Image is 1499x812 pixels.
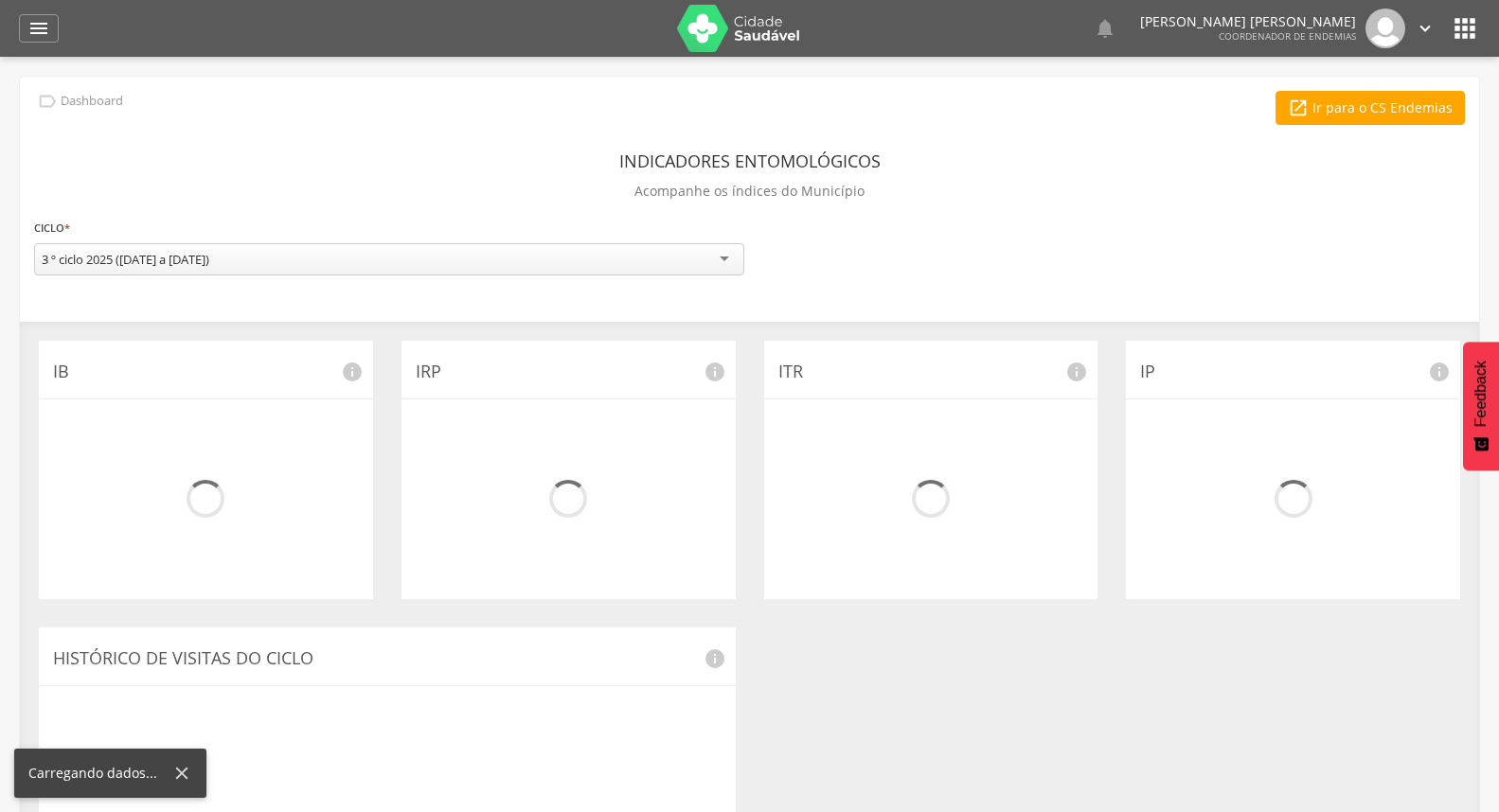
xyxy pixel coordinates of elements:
p: Histórico de Visitas do Ciclo [53,646,722,671]
i:  [1288,97,1309,118]
span: Coordenador de Endemias [1219,29,1356,43]
p: Dashboard [61,94,123,109]
a:  [19,14,59,43]
p: [PERSON_NAME] [PERSON_NAME] [1140,15,1356,28]
a: Ir para o CS Endemias [1276,91,1465,125]
div: Carregando dados... [28,764,171,783]
p: IB [53,360,359,384]
a:  [1415,9,1436,48]
i: info [704,361,726,383]
i: info [1428,361,1451,383]
p: IRP [416,360,722,384]
a:  [1094,9,1116,48]
i:  [37,91,58,112]
label: Ciclo [34,218,70,238]
i:  [1094,17,1116,40]
span: Feedback [1472,361,1490,427]
p: IP [1140,360,1446,384]
div: 3 º ciclo 2025 ([DATE] a [DATE]) [42,251,209,268]
i: info [704,647,726,670]
button: Feedback - Mostrar pesquisa [1463,342,1499,470]
i:  [1415,18,1436,39]
header: Indicadores Entomológicos [619,144,881,178]
i:  [27,17,50,40]
i:  [1450,13,1480,44]
i: info [341,361,364,383]
p: ITR [778,360,1084,384]
p: Acompanhe os índices do Município [634,178,865,204]
i: info [1065,361,1088,383]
